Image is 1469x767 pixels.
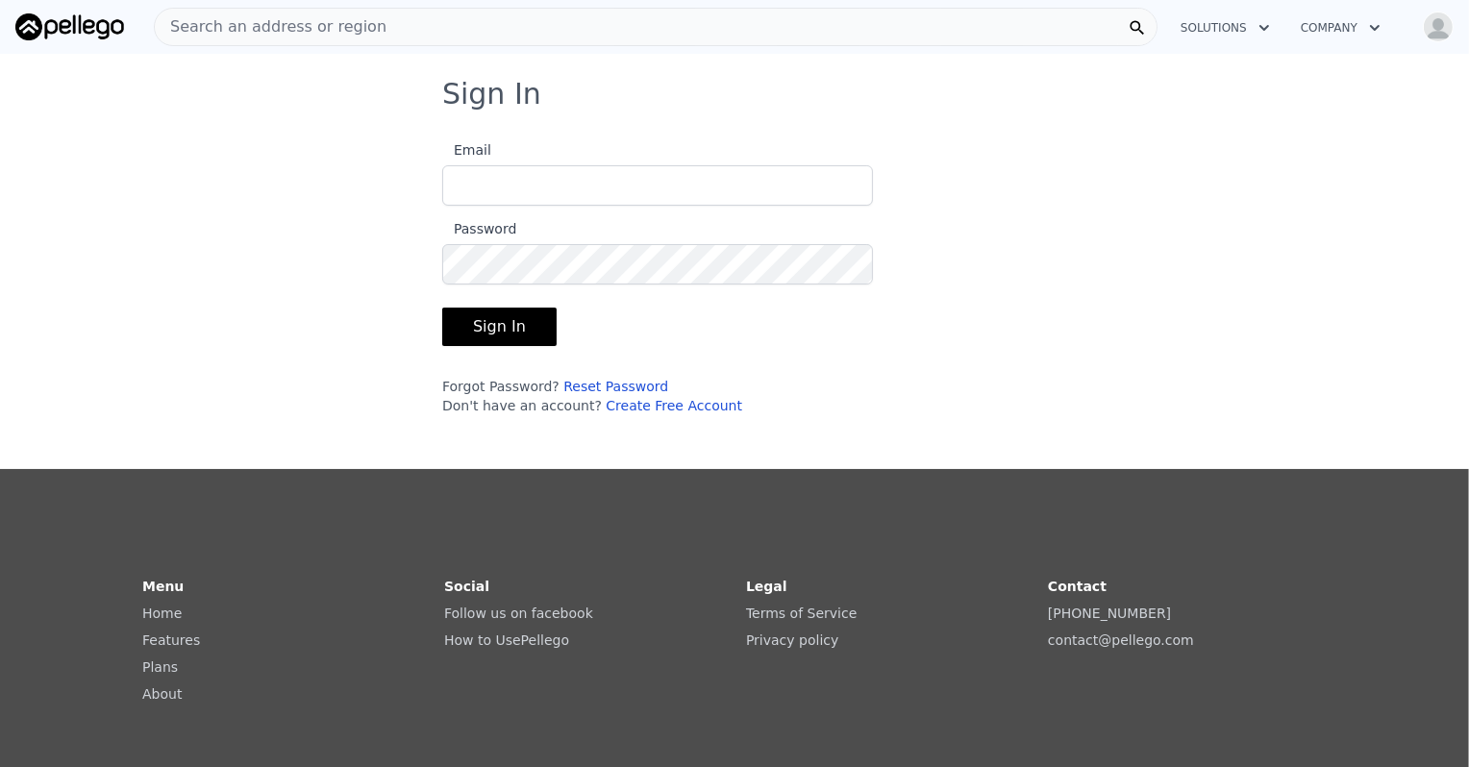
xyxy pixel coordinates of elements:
[155,15,386,38] span: Search an address or region
[1048,606,1171,621] a: [PHONE_NUMBER]
[444,632,569,648] a: How to UsePellego
[1165,11,1285,45] button: Solutions
[1048,632,1194,648] a: contact@pellego.com
[746,606,857,621] a: Terms of Service
[442,77,1027,111] h3: Sign In
[442,221,516,236] span: Password
[442,377,873,415] div: Forgot Password? Don't have an account?
[442,308,557,346] button: Sign In
[142,659,178,675] a: Plans
[746,579,787,594] strong: Legal
[1423,12,1454,42] img: avatar
[142,686,182,702] a: About
[442,165,873,206] input: Email
[15,13,124,40] img: Pellego
[444,579,489,594] strong: Social
[563,379,668,394] a: Reset Password
[442,244,873,285] input: Password
[746,632,838,648] a: Privacy policy
[1285,11,1396,45] button: Company
[142,606,182,621] a: Home
[142,579,184,594] strong: Menu
[142,632,200,648] a: Features
[442,142,491,158] span: Email
[606,398,742,413] a: Create Free Account
[1048,579,1107,594] strong: Contact
[444,606,593,621] a: Follow us on facebook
